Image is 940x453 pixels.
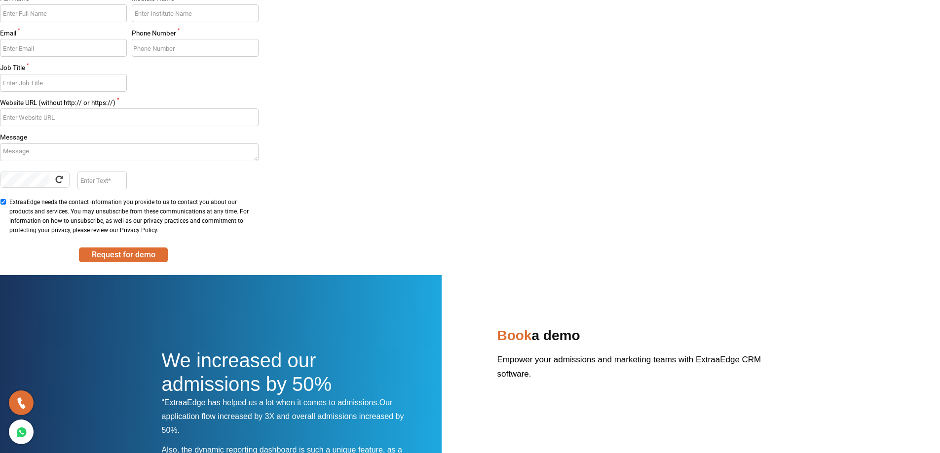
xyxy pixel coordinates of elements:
[79,247,168,262] button: SUBMIT
[132,30,258,39] label: Phone Number
[132,39,258,57] input: Enter Phone Number
[497,324,779,352] h2: a demo
[162,349,332,395] span: We increased our admissions by 50%
[9,198,255,235] span: ExtraaEdge needs the contact information you provide to us to contact you about our products and ...
[77,172,126,189] input: Enter Text
[497,328,532,343] span: Book
[132,4,258,22] input: Enter Institute Name
[162,398,379,407] span: “ExtraaEdge has helped us a lot when it comes to admissions.
[162,398,404,434] span: Our application flow increased by 3X and overall admissions increased by 50%.
[497,352,779,388] p: Empower your admissions and marketing teams with ExtraaEdge CRM software.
